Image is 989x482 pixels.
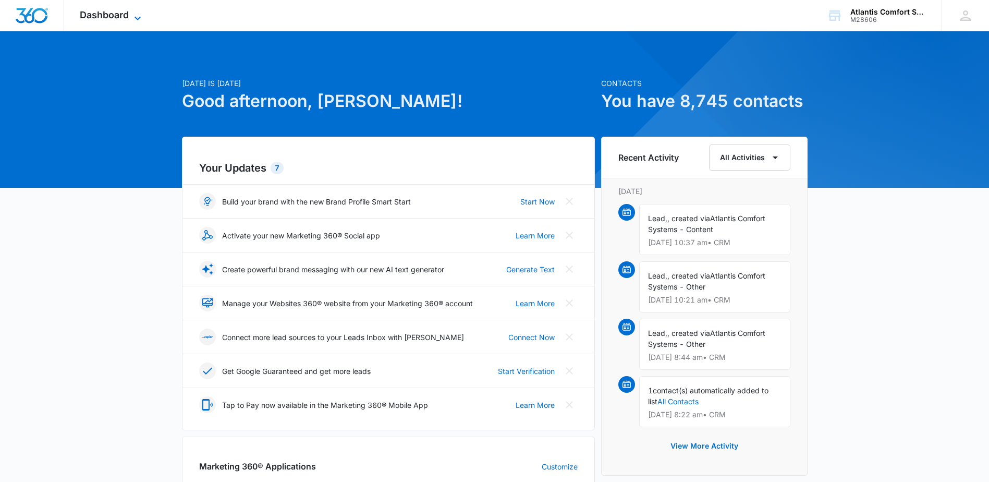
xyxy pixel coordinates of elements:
button: Close [561,193,578,210]
span: , created via [667,329,710,338]
h6: Recent Activity [618,151,679,164]
h2: Your Updates [199,160,578,176]
span: Dashboard [80,9,129,20]
a: Learn More [516,230,555,241]
button: View More Activity [660,433,749,459]
a: All Contacts [657,397,699,406]
a: Generate Text [506,264,555,275]
p: [DATE] 8:44 am • CRM [648,354,782,361]
button: Close [561,363,578,379]
p: Create powerful brand messaging with our new AI text generator [222,264,444,275]
span: , created via [667,214,710,223]
p: Contacts [601,78,808,89]
button: Close [561,329,578,345]
button: Close [561,261,578,278]
p: [DATE] is [DATE] [182,78,595,89]
span: Lead, [648,271,667,280]
button: Close [561,396,578,413]
p: [DATE] 10:37 am • CRM [648,239,782,246]
span: Lead, [648,329,667,338]
a: Start Now [520,196,555,207]
p: [DATE] [618,186,790,197]
button: Close [561,227,578,244]
h1: Good afternoon, [PERSON_NAME]! [182,89,595,114]
span: contact(s) automatically added to list [648,386,768,406]
h2: Marketing 360® Applications [199,460,316,473]
p: Activate your new Marketing 360® Social app [222,230,380,241]
span: , created via [667,271,710,280]
button: Close [561,295,578,311]
a: Learn More [516,298,555,309]
span: 1 [648,386,653,395]
a: Learn More [516,400,555,411]
p: [DATE] 8:22 am • CRM [648,411,782,418]
div: account name [850,8,926,16]
a: Connect Now [508,332,555,343]
p: Get Google Guaranteed and get more leads [222,366,371,377]
p: Build your brand with the new Brand Profile Smart Start [222,196,411,207]
p: Tap to Pay now available in the Marketing 360® Mobile App [222,400,428,411]
h1: You have 8,745 contacts [601,89,808,114]
div: account id [850,16,926,23]
p: Connect more lead sources to your Leads Inbox with [PERSON_NAME] [222,332,464,343]
a: Start Verification [498,366,555,377]
p: Manage your Websites 360® website from your Marketing 360® account [222,298,473,309]
button: All Activities [709,144,790,171]
a: Customize [542,461,578,472]
div: 7 [271,162,284,174]
p: [DATE] 10:21 am • CRM [648,296,782,304]
span: Lead, [648,214,667,223]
